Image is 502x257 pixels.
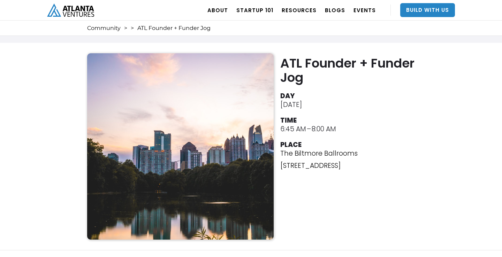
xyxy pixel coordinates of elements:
[280,149,358,158] p: The Biltmore Ballrooms
[280,56,418,85] h2: ATL Founder + Funder Jog
[353,0,376,20] a: EVENTS
[280,161,358,170] p: [STREET_ADDRESS]
[280,100,302,109] div: [DATE]
[280,92,295,100] div: DAY
[280,140,302,149] div: PLACE
[280,173,358,182] p: ‍
[207,0,228,20] a: ABOUT
[400,3,455,17] a: Build With Us
[137,25,211,32] div: ATL Founder + Funder Jog
[280,116,297,125] div: TIME
[307,125,311,133] div: –
[124,25,127,32] div: >
[87,25,121,32] a: Community
[312,125,336,133] div: 8:00 AM
[325,0,345,20] a: BLOGS
[236,0,273,20] a: Startup 101
[282,0,317,20] a: RESOURCES
[131,25,134,32] div: >
[280,125,306,133] div: 6:45 AM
